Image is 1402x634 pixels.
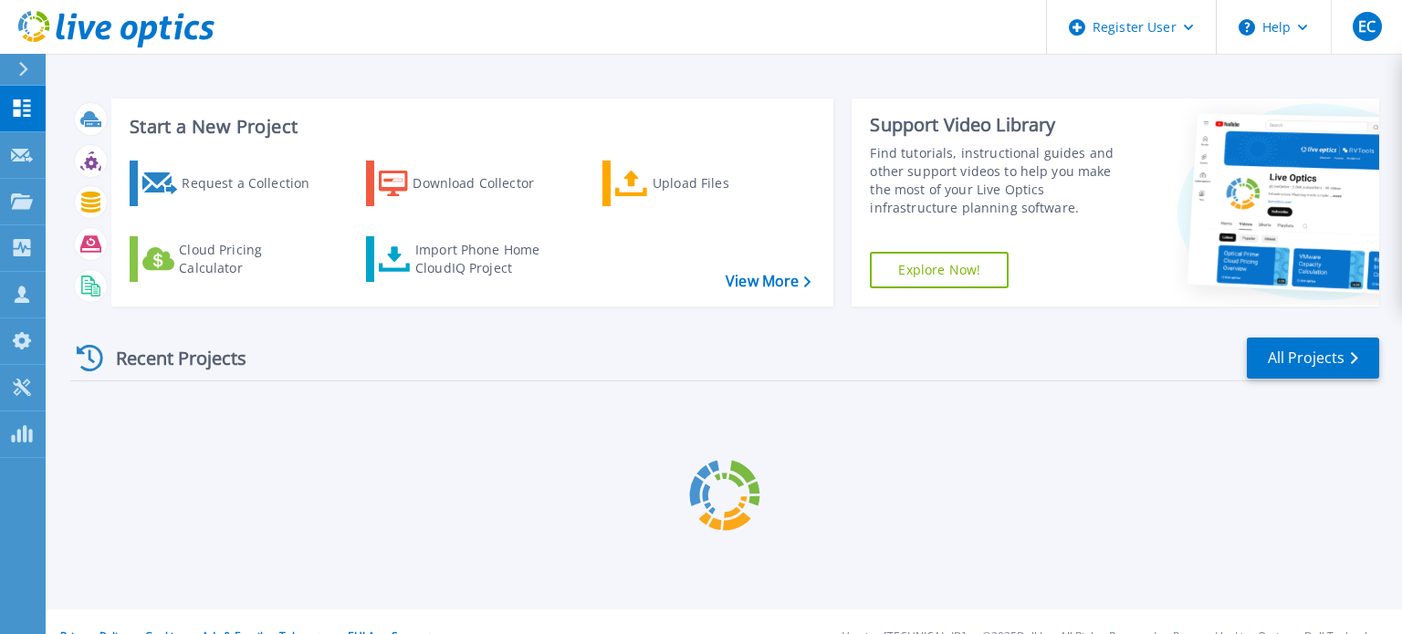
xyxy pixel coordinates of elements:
[366,161,570,206] a: Download Collector
[182,165,328,202] div: Request a Collection
[70,336,271,380] div: Recent Projects
[870,144,1135,217] div: Find tutorials, instructional guides and other support videos to help you make the most of your L...
[179,241,325,277] div: Cloud Pricing Calculator
[130,117,811,137] h3: Start a New Project
[1358,19,1376,34] span: EC
[602,161,806,206] a: Upload Files
[415,241,558,277] div: Import Phone Home CloudIQ Project
[413,165,559,202] div: Download Collector
[870,252,1009,288] a: Explore Now!
[726,273,811,290] a: View More
[653,165,799,202] div: Upload Files
[130,161,333,206] a: Request a Collection
[130,236,333,282] a: Cloud Pricing Calculator
[1247,338,1379,379] a: All Projects
[870,113,1135,137] div: Support Video Library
